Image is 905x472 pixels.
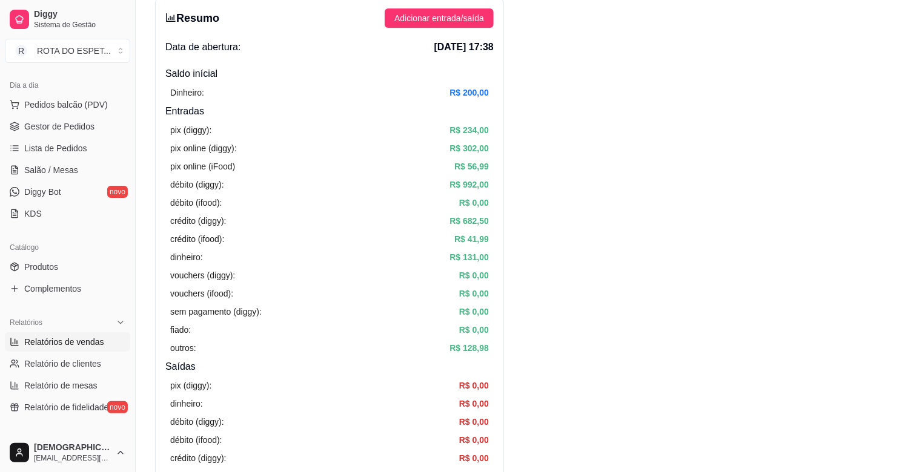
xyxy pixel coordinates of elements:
a: DiggySistema de Gestão [5,5,130,34]
article: R$ 0,00 [459,451,489,465]
a: Salão / Mesas [5,160,130,180]
article: R$ 128,98 [449,341,489,355]
span: Adicionar entrada/saída [394,11,484,25]
a: Relatório de clientes [5,354,130,373]
div: Dia a dia [5,76,130,95]
article: R$ 41,99 [454,232,489,246]
h4: Entradas [165,104,494,119]
article: vouchers (ifood): [170,287,233,300]
article: crédito (ifood): [170,232,224,246]
button: Adicionar entrada/saída [385,8,494,28]
article: R$ 0,00 [459,415,489,428]
article: dinheiro: [170,251,203,264]
article: R$ 0,00 [459,287,489,300]
article: R$ 682,50 [449,214,489,228]
span: Pedidos balcão (PDV) [24,99,108,111]
span: Salão / Mesas [24,164,78,176]
a: Produtos [5,257,130,277]
span: Produtos [24,261,58,273]
span: [DATE] 17:38 [434,40,494,54]
article: débito (diggy): [170,178,224,191]
div: Gerenciar [5,431,130,451]
article: R$ 302,00 [449,142,489,155]
a: KDS [5,204,130,223]
button: Pedidos balcão (PDV) [5,95,130,114]
span: Complementos [24,283,81,295]
a: Gestor de Pedidos [5,117,130,136]
span: Relatórios de vendas [24,336,104,348]
span: [DEMOGRAPHIC_DATA] [34,442,111,453]
article: R$ 0,00 [459,433,489,447]
article: pix (diggy): [170,123,211,137]
a: Relatório de mesas [5,376,130,395]
article: R$ 131,00 [449,251,489,264]
article: R$ 200,00 [449,86,489,99]
article: vouchers (diggy): [170,269,235,282]
span: Relatórios [10,318,42,327]
article: R$ 234,00 [449,123,489,137]
article: crédito (diggy): [170,451,227,465]
article: pix (diggy): [170,379,211,392]
article: R$ 0,00 [459,323,489,336]
a: Diggy Botnovo [5,182,130,202]
span: Diggy [34,9,125,20]
article: débito (diggy): [170,415,224,428]
article: R$ 0,00 [459,397,489,410]
a: Complementos [5,279,130,298]
article: R$ 56,99 [454,160,489,173]
span: Lista de Pedidos [24,142,87,154]
span: Relatório de mesas [24,379,98,392]
article: débito (ifood): [170,196,222,209]
span: KDS [24,208,42,220]
span: Relatório de fidelidade [24,401,108,413]
article: R$ 0,00 [459,305,489,318]
article: pix online (iFood) [170,160,235,173]
article: fiado: [170,323,191,336]
a: Lista de Pedidos [5,139,130,158]
span: Relatório de clientes [24,358,101,370]
article: pix online (diggy): [170,142,237,155]
span: R [15,45,27,57]
article: R$ 0,00 [459,269,489,282]
article: débito (ifood): [170,433,222,447]
a: Relatório de fidelidadenovo [5,398,130,417]
a: Relatórios de vendas [5,332,130,352]
button: Select a team [5,39,130,63]
h3: Resumo [165,10,219,27]
article: crédito (diggy): [170,214,227,228]
h4: Saídas [165,359,494,374]
span: Sistema de Gestão [34,20,125,30]
span: bar-chart [165,12,176,23]
span: Gestor de Pedidos [24,120,94,133]
span: Data de abertura: [165,40,241,54]
article: dinheiro: [170,397,203,410]
div: Catálogo [5,238,130,257]
article: sem pagamento (diggy): [170,305,262,318]
span: [EMAIL_ADDRESS][DOMAIN_NAME] [34,453,111,463]
article: R$ 0,00 [459,196,489,209]
article: outros: [170,341,196,355]
article: R$ 992,00 [449,178,489,191]
article: R$ 0,00 [459,379,489,392]
button: [DEMOGRAPHIC_DATA][EMAIL_ADDRESS][DOMAIN_NAME] [5,438,130,467]
div: ROTA DO ESPET ... [37,45,111,57]
article: Dinheiro: [170,86,204,99]
h4: Saldo inícial [165,67,494,81]
span: Diggy Bot [24,186,61,198]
